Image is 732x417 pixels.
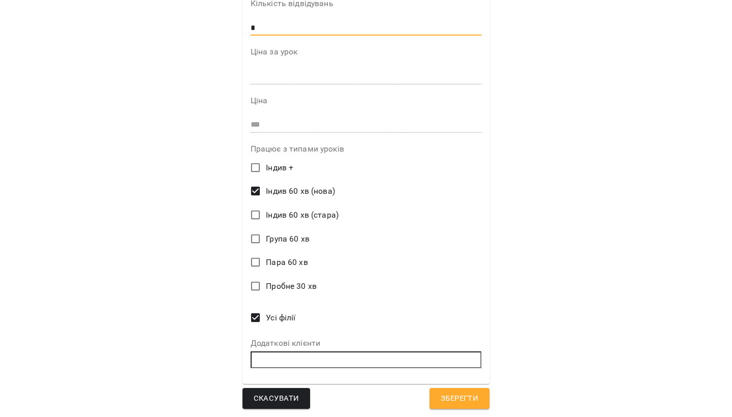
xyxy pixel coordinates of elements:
span: Індив 60 хв (стара) [266,209,339,221]
button: Зберегти [430,388,490,409]
span: Пара 60 хв [266,256,308,269]
span: Усі філії [266,312,295,324]
span: Зберегти [441,392,478,405]
label: Ціна [251,97,482,105]
span: Пробне 30 хв [266,280,317,292]
label: Працює з типами уроків [251,145,482,153]
span: Скасувати [254,392,299,405]
label: Ціна за урок [251,48,482,56]
span: Група 60 хв [266,233,310,245]
label: Додаткові клієнти [251,339,482,347]
button: Скасувати [242,388,311,409]
span: Індив + [266,162,293,174]
span: Індив 60 хв (нова) [266,185,335,197]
